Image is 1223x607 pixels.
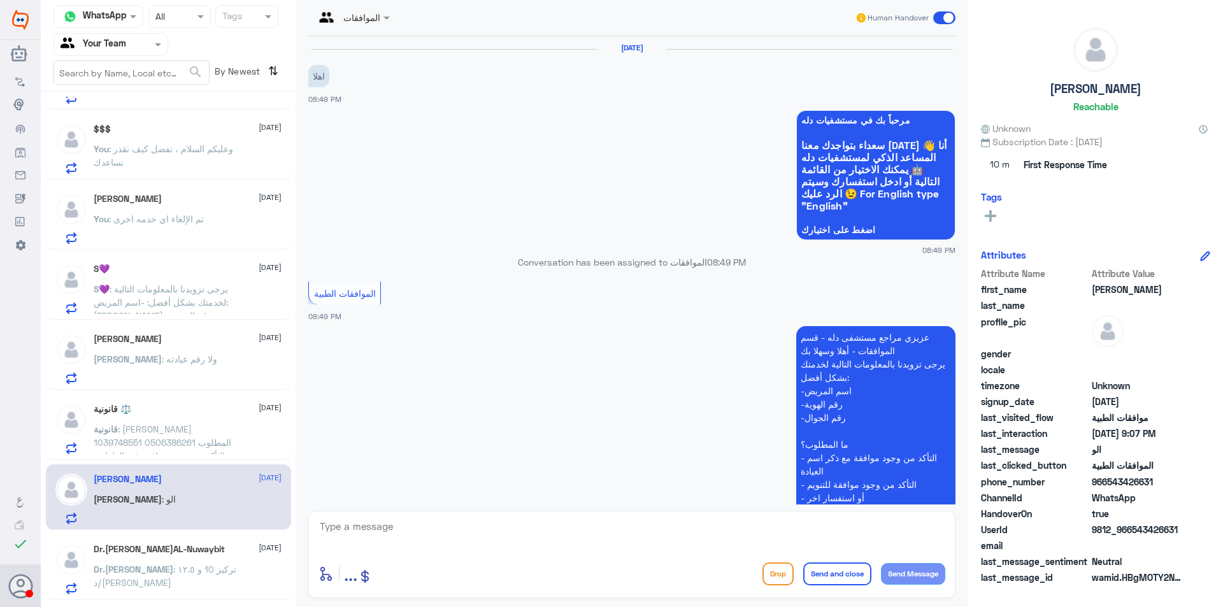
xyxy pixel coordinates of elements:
img: defaultAdmin.png [55,404,87,436]
img: defaultAdmin.png [55,334,87,366]
img: defaultAdmin.png [55,194,87,225]
span: profile_pic [981,315,1089,345]
span: ... [344,562,357,585]
span: : وعليكم السلام ، تفضل كيف نقدر نساعدك [94,143,233,168]
span: last_interaction [981,427,1089,440]
span: [DATE] [259,542,282,553]
h5: S💜 [94,264,110,275]
span: 10 m [981,154,1019,176]
span: Unknown [981,122,1031,135]
img: defaultAdmin.png [55,264,87,296]
span: You [94,213,109,224]
span: 2 [1092,491,1184,504]
span: null [1092,347,1184,361]
span: سعداء بتواجدك معنا [DATE] 👋 أنا المساعد الذكي لمستشفيات دله 🤖 يمكنك الاختيار من القائمة التالية أ... [801,139,950,211]
button: Send and close [803,562,871,585]
span: gender [981,347,1089,361]
span: Abdullah [1092,283,1184,296]
h5: Dr.Thamer H.AL-Nuwaybit [94,544,225,555]
button: Drop [762,562,794,585]
span: [DATE] [259,192,282,203]
span: Subscription Date : [DATE] [981,135,1210,148]
span: [DATE] [259,122,282,133]
span: By Newest [210,61,263,86]
span: 08:49 PM [707,257,746,268]
button: search [188,62,203,83]
h5: Abdulrahman Alowaid [94,194,162,204]
h5: سليمان بن عبدالله [94,334,162,345]
span: قانونية [94,424,118,434]
span: : يرجى تزويدنا بالمعلومات التالية لخدمتك بشكل أفضل: -اسم المريض: [PERSON_NAME] -رقم الهوية : ١١٠٤... [94,283,232,388]
span: null [1092,539,1184,552]
img: whatsapp.png [61,7,80,26]
h5: قانونية ⚖️ [94,404,131,415]
div: Tags [220,9,243,25]
span: [DATE] [259,262,282,273]
span: last_clicked_button [981,459,1089,472]
span: last_message [981,443,1089,456]
h5: Abdullah [94,474,162,485]
h6: Reachable [1073,101,1119,112]
h5: $$$ [94,124,111,134]
span: You [94,143,109,154]
h6: Attributes [981,249,1026,261]
span: last_visited_flow [981,411,1089,424]
span: 2025-09-03T17:49:36.081Z [1092,395,1184,408]
button: Send Message [881,563,945,585]
span: timezone [981,379,1089,392]
i: ⇅ [268,61,278,82]
span: موافقات الطبية [1092,411,1184,424]
span: : الو [162,494,176,504]
span: search [188,64,203,80]
span: Human Handover [868,12,929,24]
span: [DATE] [259,332,282,343]
span: الو [1092,443,1184,456]
button: ... [344,559,357,588]
span: last_message_sentiment [981,555,1089,568]
span: last_name [981,299,1089,312]
h6: Tags [981,191,1002,203]
img: defaultAdmin.png [55,124,87,155]
span: 08:49 PM [922,245,955,255]
span: Attribute Name [981,267,1089,280]
span: wamid.HBgMOTY2NTQzNDI2NjMxFQIAEhgUM0EyQTlGRDZBMjM5MTVBMEZFOTEA [1092,571,1184,584]
span: null [1092,363,1184,376]
span: الموافقات الطبية [314,288,376,299]
h5: [PERSON_NAME] [1050,82,1141,96]
p: 3/9/2025, 8:49 PM [308,65,329,87]
span: : ولا رقم عيادته [162,353,217,364]
img: defaultAdmin.png [55,474,87,506]
span: locale [981,363,1089,376]
span: first_name [981,283,1089,296]
span: 08:49 PM [308,312,341,320]
span: Unknown [1092,379,1184,392]
span: email [981,539,1089,552]
img: defaultAdmin.png [1074,28,1117,71]
span: signup_date [981,395,1089,408]
span: last_message_id [981,571,1089,584]
p: Conversation has been assigned to الموافقات [308,255,955,269]
span: phone_number [981,475,1089,489]
span: [PERSON_NAME] [94,353,162,364]
button: Avatar [8,574,32,598]
span: 9812_966543426631 [1092,523,1184,536]
span: true [1092,507,1184,520]
p: 3/9/2025, 8:49 PM [796,326,955,576]
img: yourTeam.svg [61,35,80,54]
span: First Response Time [1024,158,1107,171]
span: UserId [981,523,1089,536]
span: مرحباً بك في مستشفيات دله [801,115,950,125]
span: [DATE] [259,402,282,413]
span: اضغط على اختيارك [801,225,950,235]
i: check [13,536,28,552]
input: Search by Name, Local etc… [54,61,209,84]
span: ChannelId [981,491,1089,504]
img: Widebot Logo [12,10,29,30]
span: S💜 [94,283,110,294]
span: [PERSON_NAME] [94,494,162,504]
span: : تم الإلغاء اي خدمه اخرى [109,213,204,224]
h6: [DATE] [597,43,667,52]
img: defaultAdmin.png [1092,315,1124,347]
span: 966543426631 [1092,475,1184,489]
span: 08:49 PM [308,95,341,103]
